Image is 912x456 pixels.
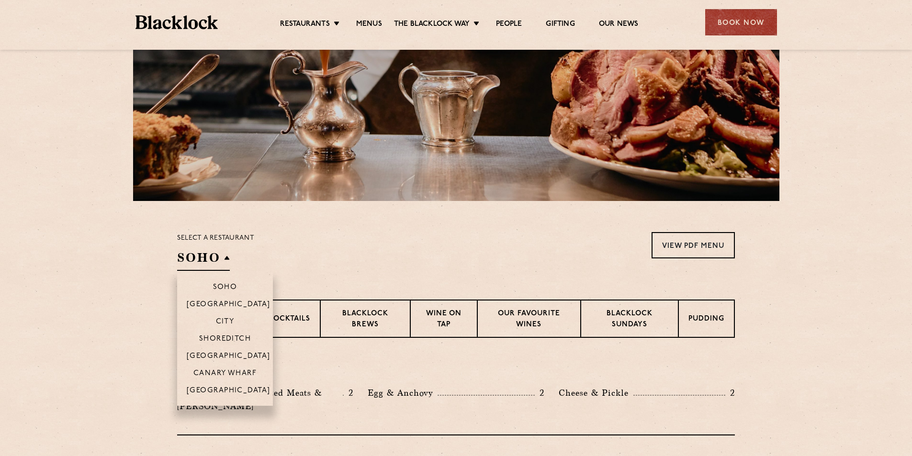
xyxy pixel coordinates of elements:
[187,300,270,310] p: [GEOGRAPHIC_DATA]
[420,309,467,331] p: Wine on Tap
[496,20,522,30] a: People
[688,314,724,326] p: Pudding
[187,352,270,362] p: [GEOGRAPHIC_DATA]
[368,386,438,400] p: Egg & Anchovy
[193,369,257,379] p: Canary Wharf
[199,335,251,345] p: Shoreditch
[591,309,668,331] p: Blacklock Sundays
[344,387,353,399] p: 2
[177,232,254,245] p: Select a restaurant
[725,387,735,399] p: 2
[394,20,470,30] a: The Blacklock Way
[535,387,544,399] p: 2
[213,283,237,293] p: Soho
[356,20,382,30] a: Menus
[187,387,270,396] p: [GEOGRAPHIC_DATA]
[216,318,235,327] p: City
[268,314,310,326] p: Cocktails
[177,249,230,271] h2: SOHO
[559,386,633,400] p: Cheese & Pickle
[652,232,735,258] a: View PDF Menu
[330,309,400,331] p: Blacklock Brews
[177,362,735,374] h3: Pre Chop Bites
[280,20,330,30] a: Restaurants
[135,15,218,29] img: BL_Textured_Logo-footer-cropped.svg
[599,20,639,30] a: Our News
[546,20,574,30] a: Gifting
[705,9,777,35] div: Book Now
[487,309,570,331] p: Our favourite wines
